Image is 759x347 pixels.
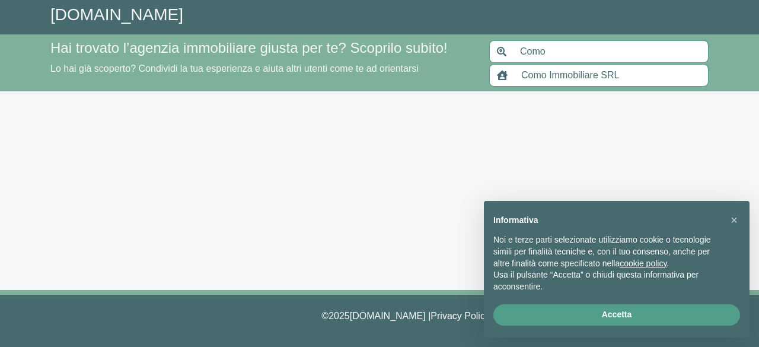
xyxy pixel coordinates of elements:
a: Privacy Policy [430,311,490,321]
a: [DOMAIN_NAME] [50,5,183,24]
button: Accetta [493,304,740,326]
p: Lo hai già scoperto? Condividi la tua esperienza e aiuta altri utenti come te ad orientarsi [50,62,475,76]
span: × [731,214,738,227]
input: Inserisci area di ricerca (Comune o Provincia) [513,40,709,63]
a: cookie policy - il link si apre in una nuova scheda [620,259,666,268]
button: Chiudi questa informativa [725,211,744,230]
p: © 2025 [DOMAIN_NAME] | - - | [50,309,709,323]
input: Inserisci nome agenzia immobiliare [514,64,709,87]
p: Noi e terze parti selezionate utilizziamo cookie o tecnologie simili per finalità tecniche e, con... [493,234,721,269]
h4: Hai trovato l’agenzia immobiliare giusta per te? Scoprilo subito! [50,40,475,57]
p: Usa il pulsante “Accetta” o chiudi questa informativa per acconsentire. [493,269,721,292]
h2: Informativa [493,215,721,225]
